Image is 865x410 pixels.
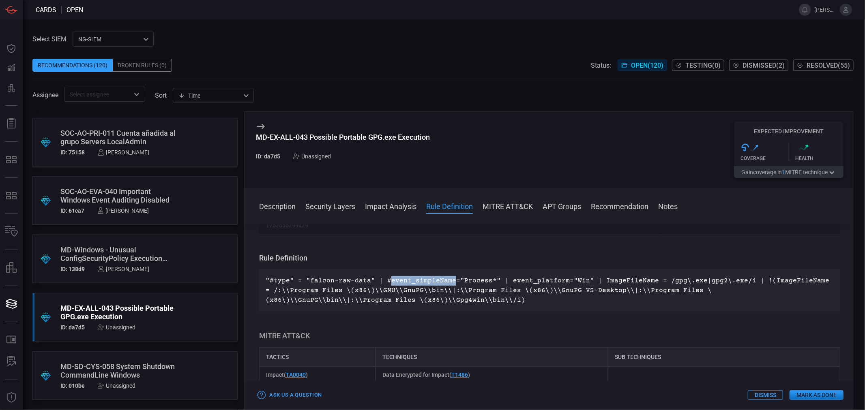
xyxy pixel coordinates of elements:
span: Data Encrypted for Impact ( ) [382,372,470,378]
h5: ID: 010be [60,382,85,389]
h5: ID: 61ca7 [60,207,84,214]
span: Cards [36,6,56,14]
p: NG-SIEM [78,35,141,43]
div: Broken Rules (0) [113,59,172,72]
div: Unassigned [293,153,331,160]
span: open [67,6,83,14]
p: "#type" = "falcon-raw-data" | #event_simpleName="Process*" | event_platform="Win" | ImageFileName... [266,276,834,305]
span: 1 [782,169,786,175]
button: Description [259,201,296,211]
button: Open(120) [618,60,667,71]
button: Open [131,89,142,100]
div: MD-Windows - Unusual ConfigSecurityPolicy Execution (COPS) [60,246,179,263]
div: Techniques [376,347,608,367]
button: assets [2,258,21,278]
button: Cards [2,294,21,314]
div: SOC-AO-PRI-011 Cuenta añadida al grupo Servers LocalAdmin [60,129,179,146]
a: T1486 [451,372,468,378]
div: Unassigned [98,324,135,331]
div: Coverage [741,156,789,161]
button: MITRE - Exposures [2,150,21,169]
button: Ask Us a Question [256,389,324,401]
h5: Expected Improvement [734,128,844,135]
div: MD-SD-CYS-058 System Shutdown CommandLine Windows [60,362,179,379]
span: Dismissed ( 2 ) [743,62,785,69]
button: APT Groups [543,201,581,211]
div: [PERSON_NAME] [97,207,149,214]
div: MD-EX-ALL-043 Possible Portable GPG.exe Execution [256,133,430,141]
button: Impact Analysis [365,201,416,211]
button: Dashboard [2,39,21,58]
button: Notes [658,201,678,211]
label: sort [155,92,167,99]
button: Dismiss [748,390,783,400]
h5: ID: 138d9 [60,266,85,272]
div: MD-EX-ALL-043 Possible Portable GPG.exe Execution [60,304,179,321]
button: Dismissed(2) [729,60,788,71]
div: Tactics [259,347,376,367]
div: [PERSON_NAME] [98,266,149,272]
a: TA0040 [286,372,306,378]
div: [PERSON_NAME] [98,149,149,156]
button: Inventory [2,222,21,241]
div: Recommendations (120) [32,59,113,72]
h5: ID: 75158 [60,149,85,156]
h5: ID: da7d5 [60,324,85,331]
span: Testing ( 0 ) [685,62,721,69]
h3: MITRE ATT&CK [259,331,840,341]
div: Unassigned [98,382,135,389]
button: Recommendation [591,201,648,211]
button: Rule Definition [426,201,473,211]
span: Impact ( ) [266,372,308,378]
div: Sub Techniques [608,347,840,367]
button: Gaincoverage in1MITRE technique [734,166,844,178]
span: Resolved ( 55 ) [807,62,850,69]
button: Threat Intelligence [2,388,21,408]
button: Preventions [2,78,21,97]
button: Resolved(55) [793,60,854,71]
div: Time [178,92,241,100]
button: MITRE - Detection Posture [2,186,21,205]
button: ALERT ANALYSIS [2,352,21,372]
div: Health [796,156,844,161]
span: Open ( 120 ) [631,62,663,69]
button: Detections [2,58,21,78]
span: Status: [591,62,611,69]
h5: ID: da7d5 [256,153,280,160]
button: Security Layers [305,201,355,211]
button: Testing(0) [672,60,724,71]
div: SOC-AO-EVA-040 Important Windows Event Auditing Disabled [60,187,179,204]
span: Assignee [32,91,58,99]
button: Rule Catalog [2,330,21,350]
h3: Rule Definition [259,253,840,263]
label: Select SIEM [32,35,67,43]
button: Reports [2,114,21,133]
button: MITRE ATT&CK [483,201,533,211]
button: Mark as Done [790,390,844,400]
span: [PERSON_NAME].[PERSON_NAME] [814,6,837,13]
input: Select assignee [67,89,129,99]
